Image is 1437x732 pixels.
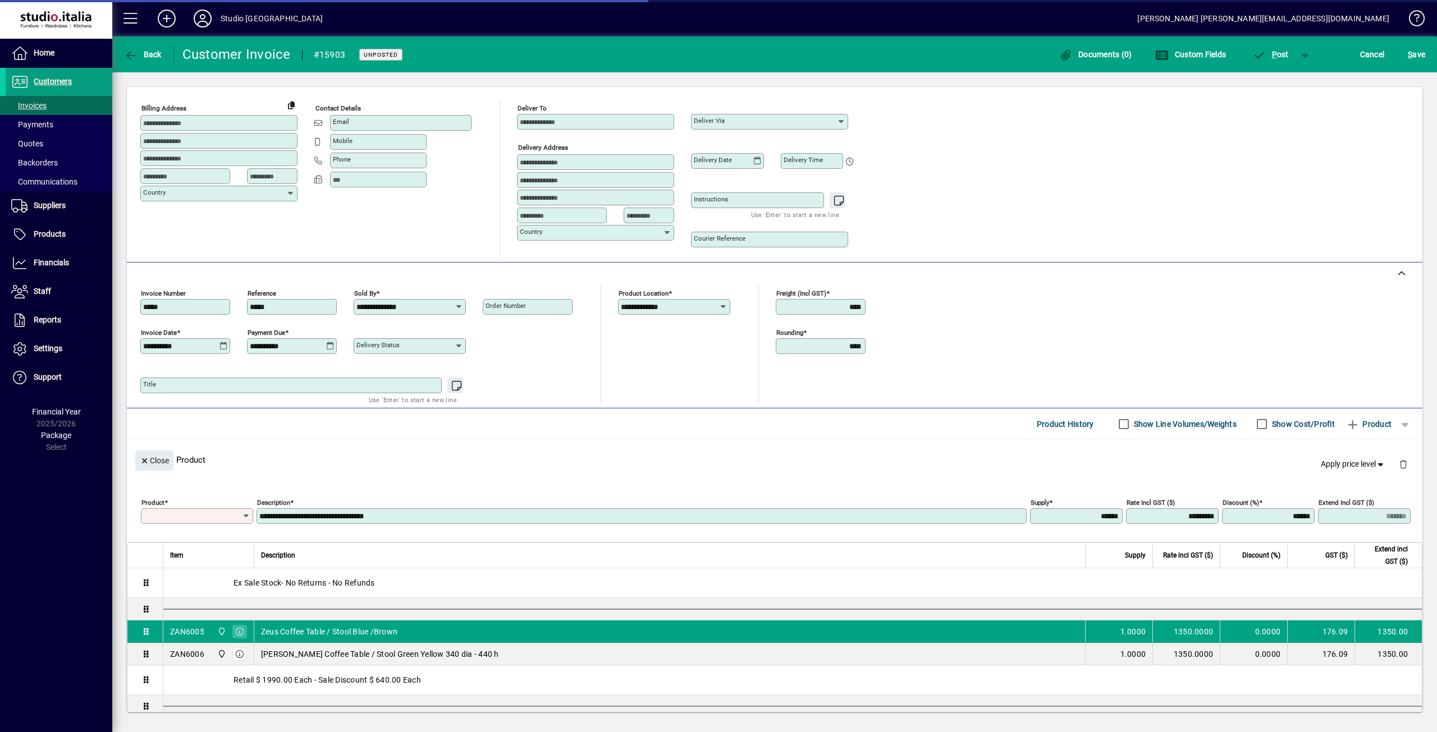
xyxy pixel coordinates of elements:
[1321,458,1386,470] span: Apply price level
[1346,415,1392,433] span: Product
[257,499,290,507] mat-label: Description
[1037,415,1094,433] span: Product History
[6,96,112,115] a: Invoices
[1120,626,1146,637] span: 1.0000
[6,192,112,220] a: Suppliers
[170,549,184,561] span: Item
[34,287,51,296] span: Staff
[143,380,156,388] mat-label: Title
[141,329,177,337] mat-label: Invoice date
[1362,543,1408,568] span: Extend incl GST ($)
[248,289,276,297] mat-label: Reference
[1408,50,1412,59] span: S
[6,278,112,306] a: Staff
[261,626,397,637] span: Zeus Coffee Table / Stool Blue /Brown
[1160,626,1213,637] div: 1350.0000
[170,648,204,660] div: ZAN6006
[261,648,499,660] span: [PERSON_NAME] Coffee Table / Stool Green Yellow 340 dia - 440 h
[1390,450,1417,477] button: Delete
[6,134,112,153] a: Quotes
[1032,414,1099,434] button: Product History
[694,156,732,164] mat-label: Delivery date
[784,156,823,164] mat-label: Delivery time
[282,96,300,114] button: Copy to Delivery address
[1059,50,1132,59] span: Documents (0)
[185,8,221,29] button: Profile
[1357,44,1388,65] button: Cancel
[34,372,62,381] span: Support
[182,45,291,63] div: Customer Invoice
[6,306,112,334] a: Reports
[354,289,376,297] mat-label: Sold by
[170,626,204,637] div: ZAN6005
[364,51,398,58] span: Unposted
[11,158,58,167] span: Backorders
[1390,459,1417,469] app-page-header-button: Delete
[214,625,227,638] span: Nugent Street
[124,50,162,59] span: Back
[1408,45,1425,63] span: ave
[112,44,174,65] app-page-header-button: Back
[1287,620,1354,643] td: 176.09
[751,208,839,221] mat-hint: Use 'Enter' to start a new line
[486,302,526,310] mat-label: Order number
[135,450,173,471] button: Close
[1160,648,1213,660] div: 1350.0000
[149,8,185,29] button: Add
[1137,10,1389,27] div: [PERSON_NAME] [PERSON_NAME][EMAIL_ADDRESS][DOMAIN_NAME]
[41,431,71,440] span: Package
[1127,499,1175,507] mat-label: Rate incl GST ($)
[694,117,725,125] mat-label: Deliver via
[1152,44,1229,65] button: Custom Fields
[1120,648,1146,660] span: 1.0000
[1325,549,1348,561] span: GST ($)
[6,363,112,392] a: Support
[32,407,81,416] span: Financial Year
[1272,50,1277,59] span: P
[369,393,457,406] mat-hint: Use 'Enter' to start a new line
[314,46,346,64] div: #15903
[1360,45,1385,63] span: Cancel
[11,139,43,148] span: Quotes
[1132,418,1237,430] label: Show Line Volumes/Weights
[1031,499,1049,507] mat-label: Supply
[127,439,1422,480] div: Product
[132,455,176,465] app-page-header-button: Close
[1354,620,1422,643] td: 1350.00
[1220,643,1287,665] td: 0.0000
[1252,50,1289,59] span: ost
[776,289,826,297] mat-label: Freight (incl GST)
[34,258,69,267] span: Financials
[1316,454,1390,475] button: Apply price level
[6,115,112,134] a: Payments
[163,568,1422,597] div: Ex Sale Stock- No Returns - No Refunds
[1125,549,1146,561] span: Supply
[1247,44,1294,65] button: Post
[1354,643,1422,665] td: 1350.00
[333,118,349,126] mat-label: Email
[1242,549,1280,561] span: Discount (%)
[34,201,66,210] span: Suppliers
[694,234,745,242] mat-label: Courier Reference
[163,665,1422,694] div: Retail $ 1990.00 Each - Sale Discount $ 640.00 Each
[221,10,323,27] div: Studio [GEOGRAPHIC_DATA]
[6,153,112,172] a: Backorders
[121,44,164,65] button: Back
[333,137,353,145] mat-label: Mobile
[6,172,112,191] a: Communications
[34,77,72,86] span: Customers
[356,341,400,349] mat-label: Delivery status
[694,195,728,203] mat-label: Instructions
[34,315,61,324] span: Reports
[1270,418,1335,430] label: Show Cost/Profit
[141,499,164,507] mat-label: Product
[520,228,542,236] mat-label: Country
[6,249,112,277] a: Financials
[776,329,803,337] mat-label: Rounding
[6,39,112,67] a: Home
[261,549,295,561] span: Description
[140,452,169,470] span: Close
[214,648,227,660] span: Nugent Street
[34,48,54,57] span: Home
[1220,620,1287,643] td: 0.0000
